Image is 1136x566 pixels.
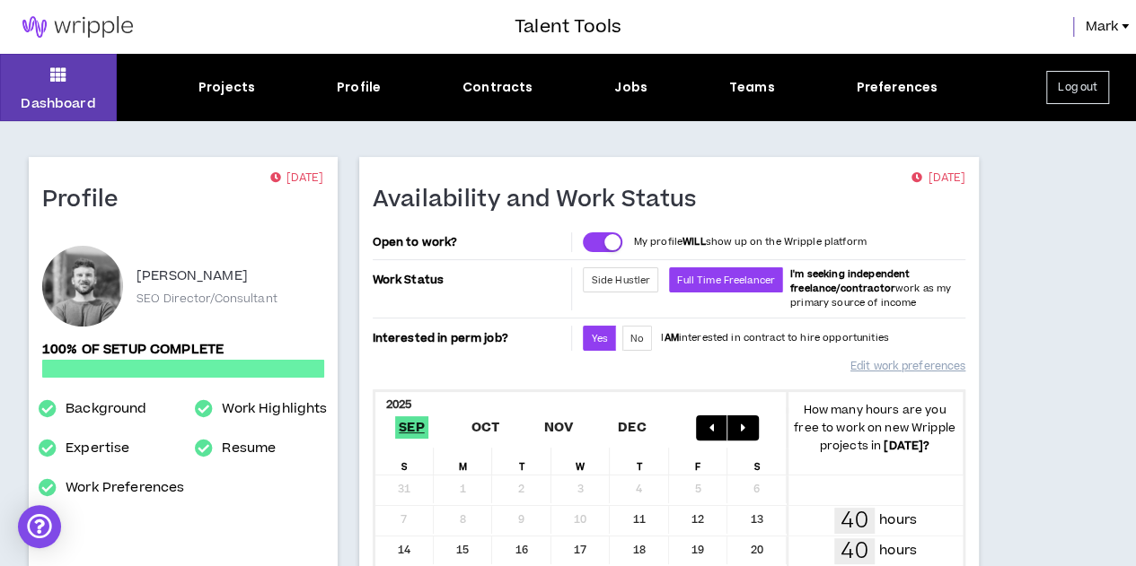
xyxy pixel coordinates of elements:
p: [DATE] [269,170,323,187]
div: Contracts [462,78,533,97]
button: Log out [1046,71,1109,104]
span: Yes [591,332,607,345]
a: Work Preferences [66,477,184,499]
div: Open Intercom Messenger [18,505,61,548]
a: Expertise [66,438,129,459]
span: Nov [541,416,577,439]
div: Profile [337,78,381,97]
div: Preferences [856,78,938,97]
p: 100% of setup complete [42,340,324,360]
b: I'm seeking independent freelance/contractor [790,267,910,295]
p: Work Status [373,267,568,292]
p: Dashboard [21,94,95,113]
div: Projects [198,78,255,97]
p: I interested in contract to hire opportunities [661,331,889,345]
b: 2025 [386,396,412,413]
div: S [375,448,434,475]
p: [DATE] [911,170,965,187]
strong: WILL [682,235,706,248]
p: My profile show up on the Wripple platform [633,235,866,249]
span: Oct [467,416,503,439]
h1: Profile [42,186,132,214]
div: T [610,448,668,475]
b: [DATE] ? [884,438,929,454]
span: No [630,332,644,345]
div: T [492,448,550,475]
div: W [551,448,610,475]
span: work as my primary source of income [790,267,951,309]
div: Jobs [614,78,647,97]
div: Mark D. [42,246,123,327]
span: Side Hustler [591,274,650,287]
div: Teams [729,78,775,97]
div: M [434,448,492,475]
p: How many hours are you free to work on new Wripple projects in [787,401,963,455]
span: Sep [395,416,428,439]
p: Open to work? [373,235,568,249]
a: Edit work preferences [850,351,965,382]
p: SEO Director/Consultant [136,291,277,307]
p: hours [879,541,917,561]
h3: Talent Tools [515,13,621,40]
a: Background [66,398,146,420]
h1: Availability and Work Status [373,186,710,214]
p: hours [879,510,917,530]
a: Work Highlights [222,398,327,420]
div: S [727,448,786,475]
p: Interested in perm job? [373,326,568,351]
a: Resume [222,438,276,459]
div: F [669,448,727,475]
p: [PERSON_NAME] [136,266,248,287]
span: Mark [1085,17,1118,37]
strong: AM [664,331,678,344]
span: Dec [614,416,650,439]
